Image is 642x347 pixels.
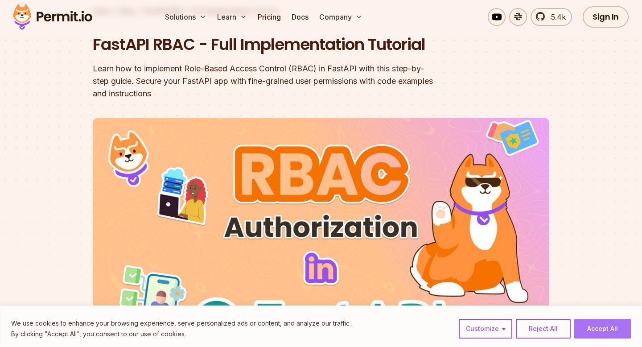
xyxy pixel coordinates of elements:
[516,319,571,339] button: Reject All
[214,8,251,26] button: Learn
[583,6,629,28] a: Sign In
[93,33,435,56] h1: FastAPI RBAC - Full Implementation Tutorial
[9,2,96,32] img: Permit logo
[11,329,351,339] p: By clicking "Accept All", you consent to our use of cookies.
[459,319,512,339] button: Customize
[288,8,312,26] a: Docs
[161,8,210,26] button: Solutions
[546,12,566,22] span: 5.4k
[531,8,572,26] a: 5.4k
[316,8,366,26] button: Company
[93,62,435,100] div: Learn how to implement Role-Based Access Control (RBAC) in FastAPI with this step-by-step guide. ...
[254,8,284,26] a: Pricing
[574,319,631,339] button: Accept All
[11,318,351,329] p: We use cookies to enhance your browsing experience, serve personalized ads or content, and analyz...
